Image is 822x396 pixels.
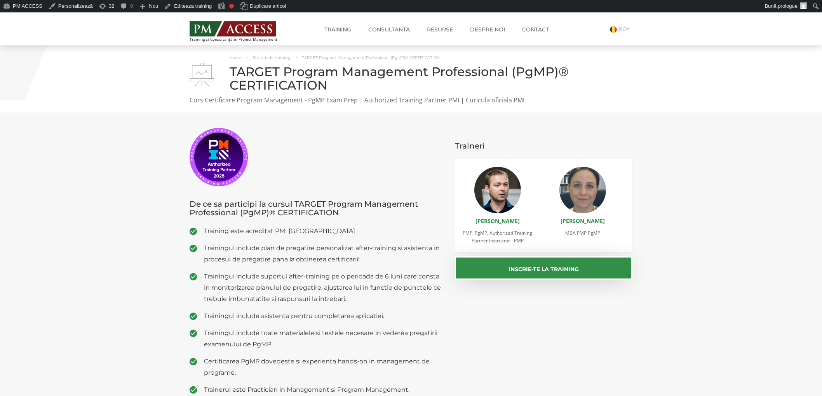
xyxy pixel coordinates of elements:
[253,55,291,60] a: Sesiuni de training
[610,26,632,33] a: RO
[778,3,798,9] span: prologue
[455,256,633,280] button: Inscrie-te la training
[204,384,443,395] span: Trainerul este Practician in Management si Program Management.
[475,217,520,225] a: [PERSON_NAME]
[561,217,605,225] a: [PERSON_NAME]
[204,310,443,322] span: Trainingul include asistenta pentru completarea aplicatiei.
[463,230,532,244] span: PMP, PgMP, Authorized Training Partner Instructor - PMP
[559,167,606,213] img: Monica Gaita
[190,65,632,92] h1: TARGET Program Management Professional (PgMP)® CERTIFICATION
[421,22,459,37] a: Resurse
[204,242,443,265] span: Trainingul include plan de pregatire personalizat after-training si asistenta in procesul de preg...
[516,22,555,37] a: Contact
[204,327,443,350] span: Trainingul include toate materialele si testele necesare in vederea pregatirii examenului de PgMP.
[362,22,416,37] a: Consultanta
[455,142,633,150] h3: Traineri
[565,230,600,236] span: MBA PMP PgMP
[190,19,292,42] a: Training și Consultanță în Project Management
[204,356,443,378] span: Certificarea PgMP dovedeste si experienta hands-on in management de programe.
[190,37,292,42] span: Training și Consultanță în Project Management
[204,225,443,237] span: Training este acreditat PMI [GEOGRAPHIC_DATA]
[464,22,511,37] a: Despre noi
[190,200,443,217] h3: De ce sa participi la cursul TARGET Program Management Professional (PgMP)® CERTIFICATION
[229,4,234,9] div: Necesită îmbunătățire
[190,96,632,105] p: Curs Certificare Program Management - PgMP Exam Prep | Authorized Training Partner PMI | Curicula...
[302,55,440,60] span: TARGET Program Management Professional (PgMP)® CERTIFICATION
[190,63,214,86] img: TARGET Program Management Professional (PgMP)® CERTIFICATION
[204,271,443,304] span: Trainingul include suportul after-training pe o perioada de 6 luni care consta in monitorizarea p...
[190,21,276,36] img: PM ACCESS - Echipa traineri si consultanti certificati PMP: Narciss Popescu, Mihai Olaru, Monica ...
[610,26,617,33] img: Romana
[230,55,242,60] a: Home
[319,22,357,37] a: Training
